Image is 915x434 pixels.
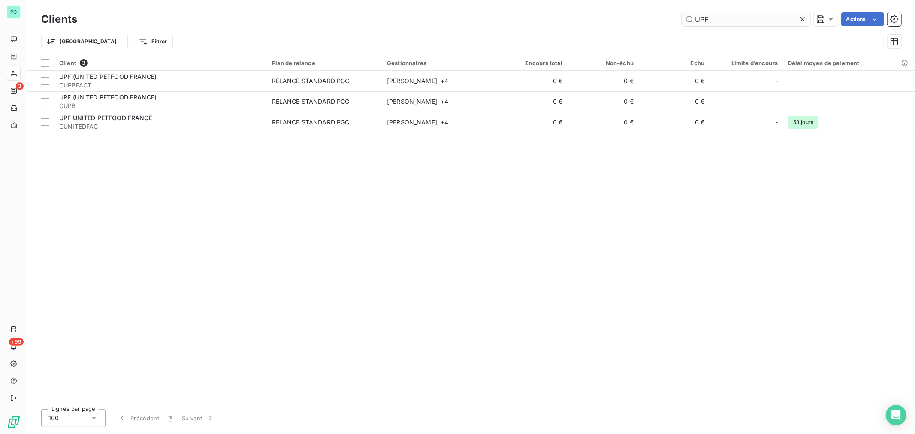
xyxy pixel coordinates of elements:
td: 0 € [639,112,710,133]
td: 0 € [568,71,639,91]
div: Non-échu [573,60,634,66]
div: Plan de relance [272,60,377,66]
span: 3 [80,59,88,67]
td: 0 € [568,112,639,133]
div: Open Intercom Messenger [886,405,906,425]
button: Précédent [112,409,164,427]
div: PG [7,5,21,19]
td: 0 € [639,71,710,91]
td: 0 € [639,91,710,112]
button: Suivant [177,409,220,427]
span: - [775,97,778,106]
div: RELANCE STANDARD PGC [272,118,350,127]
div: Échu [644,60,704,66]
button: 1 [164,409,177,427]
td: 0 € [568,91,639,112]
span: 1 [169,414,172,422]
span: - [775,77,778,85]
span: CUPBFACT [59,81,262,90]
h3: Clients [41,12,77,27]
span: 3 [16,82,24,90]
div: RELANCE STANDARD PGC [272,77,350,85]
span: 58 jours [788,116,818,129]
span: UPF UNITED PETFOOD FRANCE [59,114,152,121]
div: Gestionnaires [387,60,492,66]
td: 0 € [497,112,568,133]
span: UPF (UNITED PETFOOD FRANCE) [59,93,157,101]
td: 0 € [497,71,568,91]
span: Client [59,60,76,66]
div: [PERSON_NAME] , + 4 [387,97,492,106]
span: CUNITEDFAC [59,122,262,131]
span: +99 [9,338,24,346]
span: CUPB [59,102,262,110]
span: UPF (UNITED PETFOOD FRANCE) [59,73,157,80]
td: 0 € [497,91,568,112]
div: Limite d’encours [715,60,778,66]
span: - [775,118,778,127]
div: [PERSON_NAME] , + 4 [387,118,492,127]
button: Filtrer [133,35,172,48]
button: [GEOGRAPHIC_DATA] [41,35,122,48]
div: Encours total [502,60,563,66]
div: [PERSON_NAME] , + 4 [387,77,492,85]
div: RELANCE STANDARD PGC [272,97,350,106]
div: Délai moyen de paiement [788,60,910,66]
button: Actions [841,12,884,26]
span: 100 [48,414,59,422]
input: Rechercher [682,12,810,26]
img: Logo LeanPay [7,415,21,429]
